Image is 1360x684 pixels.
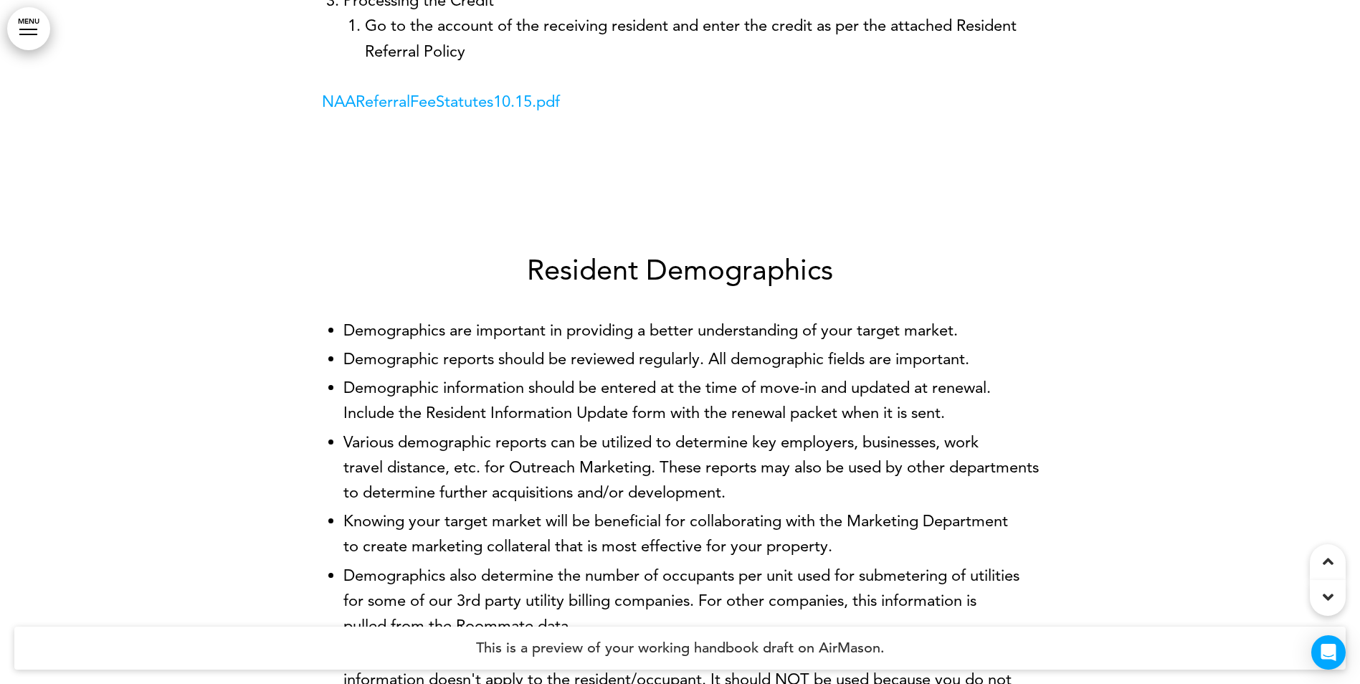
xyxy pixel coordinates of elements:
a: NAAReferralFeeStatutes10.15.pdf [322,92,560,111]
li: Knowing your target market will be beneficial for collaborating with the Marketing Department to ... [343,508,1039,559]
li: Demographic information should be entered at the time of move-in and updated at renewal. Include ... [343,375,1039,425]
h4: This is a preview of your working handbook draft on AirMason. [14,627,1346,670]
a: MENU [7,7,50,50]
li: Various demographic reports can be utilized to determine key employers, businesses, work travel d... [343,429,1039,505]
li: Go to the account of the receiving resident and enter the credit as per the attached Resident Ref... [365,13,1039,63]
li: Demographics are important in providing a better understanding of your target market. [343,318,1039,343]
span: Resident Demographics [527,252,833,287]
li: Demographics also determine the number of occupants per unit used for submetering of utilities fo... [343,563,1039,639]
li: Demographic reports should be reviewed regularly. All demographic fields are important. [343,346,1039,371]
div: Open Intercom Messenger [1311,635,1346,670]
